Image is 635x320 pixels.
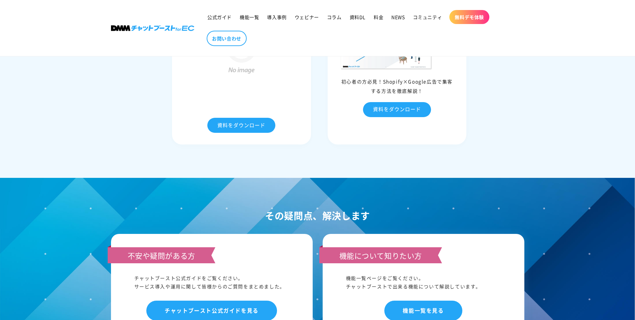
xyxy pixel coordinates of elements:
a: 機能一覧 [236,10,263,24]
a: コミュニティ [409,10,446,24]
a: お問い合わせ [207,31,247,46]
span: 資料DL [350,14,366,20]
span: NEWS [391,14,405,20]
a: 無料デモ体験 [449,10,489,24]
div: チャットブースト公式ガイドをご覧ください。 サービス導入や運用に関して皆様からのご質問をまとめました。 [134,274,289,291]
h3: 不安や疑問がある方 [108,247,215,263]
a: 公式ガイド [203,10,236,24]
h2: その疑問点、解決します [111,208,524,224]
span: 導入事例 [267,14,286,20]
span: コミュニティ [413,14,442,20]
a: 資料DL [346,10,370,24]
span: 無料デモ体験 [455,14,484,20]
img: 株式会社DMM Boost [111,25,194,31]
a: 資料をダウンロード [207,118,275,133]
h3: 機能について知りたい方 [319,247,442,263]
div: 初心者の方必見！Shopify×Google広告で集客する方法を徹底解説！ [329,77,465,95]
a: コラム [323,10,346,24]
a: ウェビナー [291,10,323,24]
a: 料金 [370,10,387,24]
span: 公式ガイド [207,14,232,20]
span: 料金 [374,14,383,20]
a: NEWS [387,10,409,24]
span: 機能一覧 [240,14,259,20]
span: お問い合わせ [212,35,241,41]
span: ウェビナー [295,14,319,20]
a: 資料をダウンロード [363,102,431,117]
a: 導入事例 [263,10,290,24]
div: 機能一覧ページをご覧ください。 チャットブーストで出来る機能について解説しています。 [346,274,501,291]
span: コラム [327,14,342,20]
